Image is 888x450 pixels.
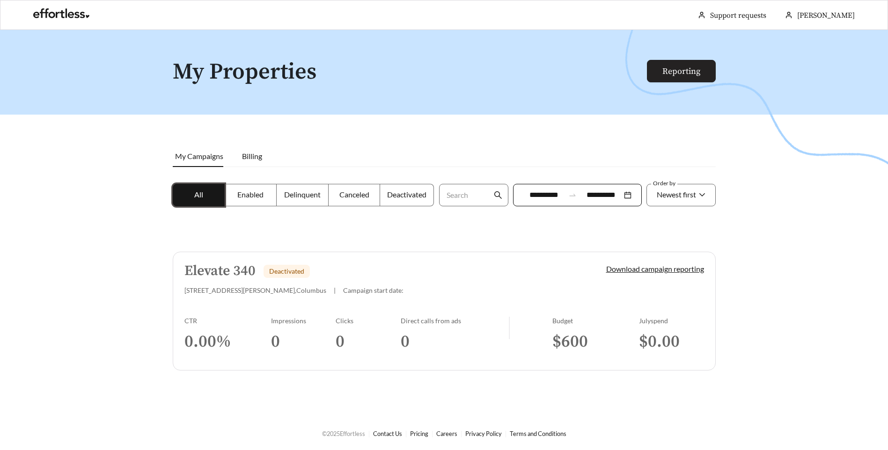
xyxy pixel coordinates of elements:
[343,286,404,294] span: Campaign start date:
[401,331,509,352] h3: 0
[184,331,271,352] h3: 0.00 %
[173,60,648,85] h1: My Properties
[657,190,696,199] span: Newest first
[552,331,639,352] h3: $ 600
[639,317,704,325] div: July spend
[710,11,766,20] a: Support requests
[269,267,304,275] span: Deactivated
[173,252,716,370] a: Elevate 340Deactivated[STREET_ADDRESS][PERSON_NAME],Columbus|Campaign start date:Download campaig...
[175,152,223,160] span: My Campaigns
[387,190,426,199] span: Deactivated
[647,60,716,82] button: Reporting
[284,190,321,199] span: Delinquent
[509,317,510,339] img: line
[271,317,336,325] div: Impressions
[401,317,509,325] div: Direct calls from ads
[639,331,704,352] h3: $ 0.00
[184,317,271,325] div: CTR
[568,191,577,199] span: to
[194,190,203,199] span: All
[271,331,336,352] h3: 0
[339,190,369,199] span: Canceled
[242,152,262,160] span: Billing
[568,191,577,199] span: swap-right
[334,286,336,294] span: |
[184,286,326,294] span: [STREET_ADDRESS][PERSON_NAME] , Columbus
[336,331,401,352] h3: 0
[336,317,401,325] div: Clicks
[797,11,855,20] span: [PERSON_NAME]
[662,66,700,77] a: Reporting
[552,317,639,325] div: Budget
[184,263,256,279] h5: Elevate 340
[606,264,704,273] a: Download campaign reporting
[237,190,264,199] span: Enabled
[494,191,502,199] span: search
